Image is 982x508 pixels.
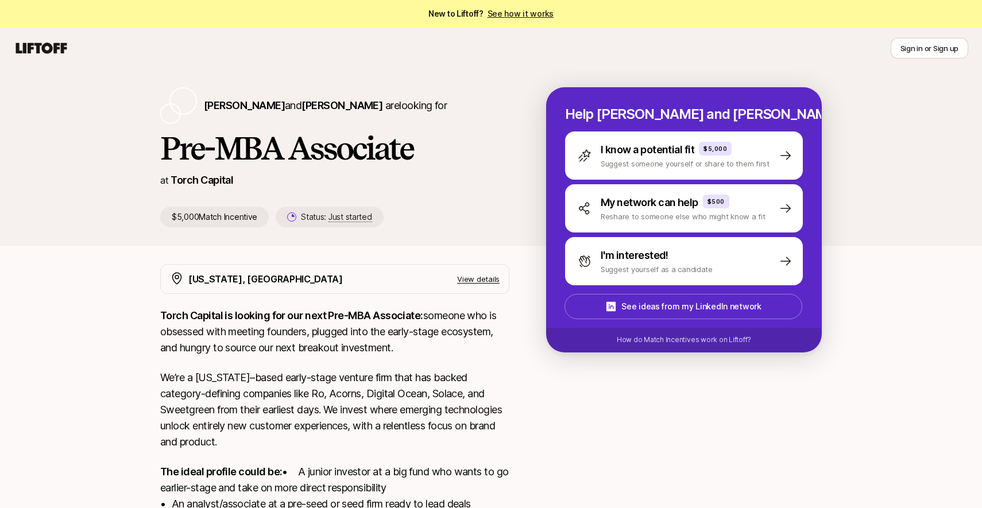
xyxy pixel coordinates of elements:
[160,309,423,321] strong: Torch Capital is looking for our next Pre-MBA Associate:
[601,142,694,158] p: I know a potential fit
[617,335,751,345] p: How do Match Incentives work on Liftoff?
[204,99,285,111] span: [PERSON_NAME]
[703,144,727,153] p: $5,000
[188,272,343,286] p: [US_STATE], [GEOGRAPHIC_DATA]
[621,300,761,313] p: See ideas from my LinkedIn network
[204,98,447,114] p: are looking for
[160,466,282,478] strong: The ideal profile could be:
[328,212,372,222] span: Just started
[891,38,968,59] button: Sign in or Sign up
[457,273,500,285] p: View details
[601,263,713,275] p: Suggest yourself as a candidate
[160,173,168,188] p: at
[160,308,509,356] p: someone who is obsessed with meeting founders, plugged into the early-stage ecosystem, and hungry...
[171,174,233,186] a: Torch Capital
[285,99,382,111] span: and
[565,106,803,122] p: Help [PERSON_NAME] and [PERSON_NAME] hire
[707,197,725,206] p: $500
[488,9,554,18] a: See how it works
[601,211,766,222] p: Reshare to someone else who might know a fit
[160,207,269,227] p: $5,000 Match Incentive
[601,158,770,169] p: Suggest someone yourself or share to them first
[301,99,382,111] span: [PERSON_NAME]
[601,195,698,211] p: My network can help
[160,370,509,450] p: We’re a [US_STATE]–based early-stage venture firm that has backed category-defining companies lik...
[301,210,372,224] p: Status:
[565,294,802,319] button: See ideas from my LinkedIn network
[428,7,554,21] span: New to Liftoff?
[160,131,509,165] h1: Pre-MBA Associate
[601,247,668,263] p: I'm interested!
